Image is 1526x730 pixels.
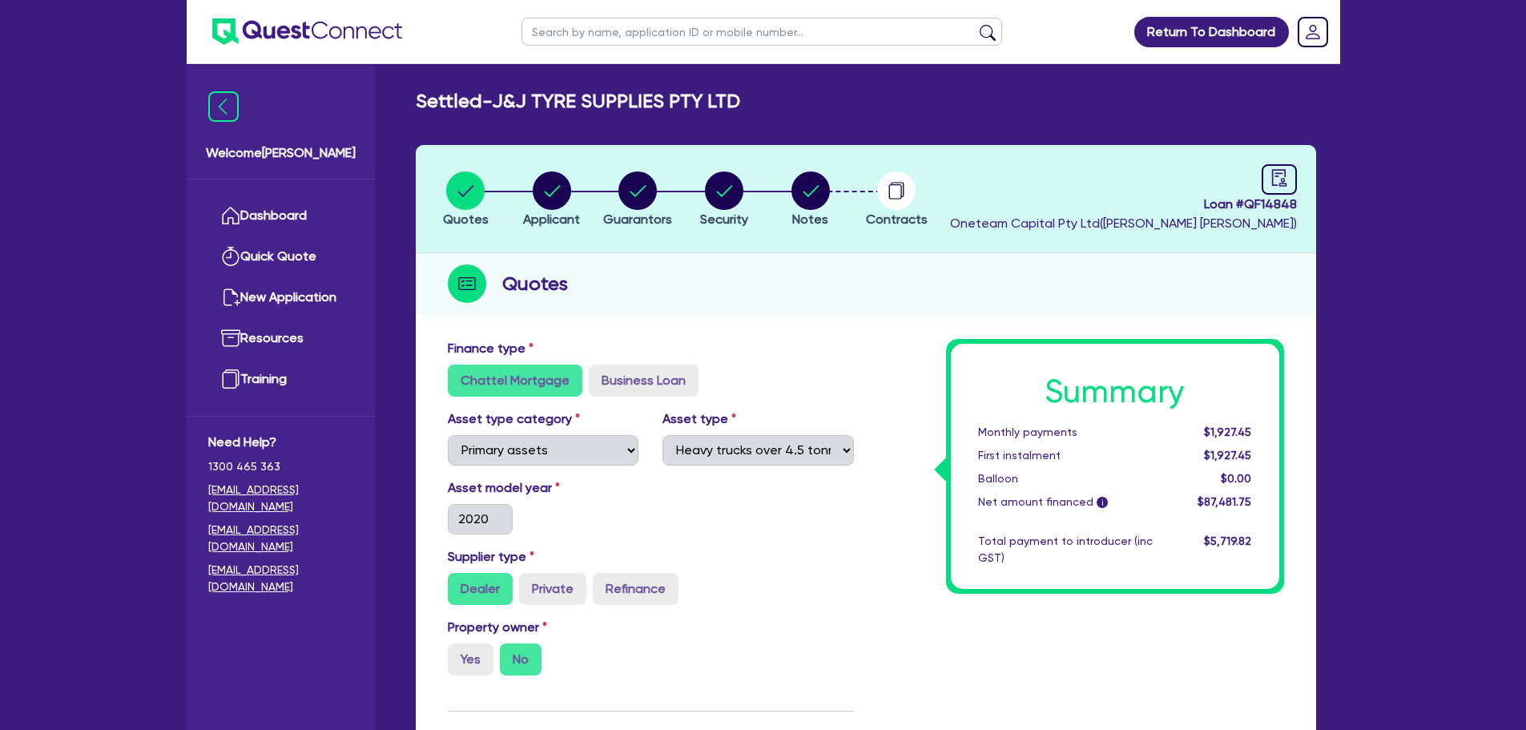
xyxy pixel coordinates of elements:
[448,365,582,397] label: Chattel Mortgage
[522,171,581,230] button: Applicant
[603,212,672,227] span: Guarantors
[448,264,486,303] img: step-icon
[208,91,239,122] img: icon-menu-close
[448,339,533,358] label: Finance type
[521,18,1002,46] input: Search by name, application ID or mobile number...
[589,365,699,397] label: Business Loan
[1097,497,1108,508] span: i
[208,236,353,277] a: Quick Quote
[519,573,586,605] label: Private
[1270,169,1288,187] span: audit
[966,494,1165,510] div: Net amount financed
[791,171,831,230] button: Notes
[212,18,402,45] img: quest-connect-logo-blue
[966,470,1165,487] div: Balloon
[700,212,748,227] span: Security
[500,643,542,676] label: No
[1204,425,1251,438] span: $1,927.45
[966,447,1165,464] div: First instalment
[448,573,513,605] label: Dealer
[1221,472,1251,485] span: $0.00
[950,216,1297,231] span: Oneteam Capital Pty Ltd ( [PERSON_NAME] [PERSON_NAME] )
[865,171,928,230] button: Contracts
[208,277,353,318] a: New Application
[1204,534,1251,547] span: $5,719.82
[208,522,353,555] a: [EMAIL_ADDRESS][DOMAIN_NAME]
[443,212,489,227] span: Quotes
[448,618,547,637] label: Property owner
[208,196,353,236] a: Dashboard
[208,318,353,359] a: Resources
[699,171,749,230] button: Security
[221,288,240,307] img: new-application
[416,90,740,113] h2: Settled - J&J TYRE SUPPLIES PTY LTD
[221,247,240,266] img: quick-quote
[602,171,673,230] button: Guarantors
[208,433,353,452] span: Need Help?
[208,458,353,475] span: 1300 465 363
[866,212,928,227] span: Contracts
[1262,164,1297,195] a: audit
[502,269,568,298] h2: Quotes
[208,359,353,400] a: Training
[448,643,493,676] label: Yes
[1198,495,1251,508] span: $87,481.75
[208,562,353,595] a: [EMAIL_ADDRESS][DOMAIN_NAME]
[966,533,1165,567] div: Total payment to introducer (inc GST)
[593,573,678,605] label: Refinance
[221,369,240,389] img: training
[662,409,736,429] label: Asset type
[792,212,828,227] span: Notes
[448,409,580,429] label: Asset type category
[1134,17,1289,47] a: Return To Dashboard
[1292,11,1334,53] a: Dropdown toggle
[206,143,356,163] span: Welcome [PERSON_NAME]
[436,478,651,498] label: Asset model year
[966,424,1165,441] div: Monthly payments
[523,212,580,227] span: Applicant
[1204,449,1251,462] span: $1,927.45
[442,171,489,230] button: Quotes
[950,195,1297,214] span: Loan # QF14848
[208,482,353,515] a: [EMAIL_ADDRESS][DOMAIN_NAME]
[221,329,240,348] img: resources
[978,373,1252,411] h1: Summary
[448,547,534,567] label: Supplier type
